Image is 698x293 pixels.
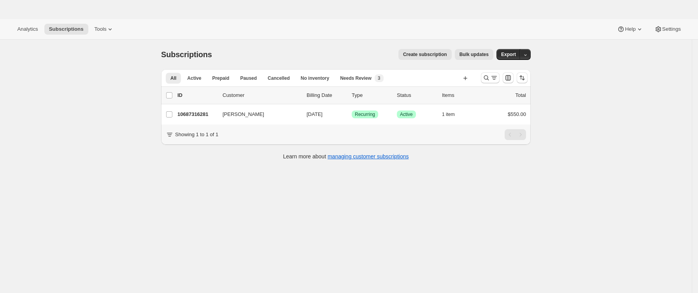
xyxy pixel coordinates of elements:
button: Export [496,49,521,60]
p: 10687316281 [177,111,216,118]
button: Bulk updates [455,49,493,60]
p: Showing 1 to 1 of 1 [175,131,218,139]
span: Bulk updates [459,51,489,58]
button: Analytics [12,24,42,35]
div: Type [352,91,391,99]
button: Subscriptions [44,24,88,35]
span: Active [187,75,201,81]
span: $550.00 [508,111,526,117]
span: Tools [94,26,106,32]
span: Create subscription [403,51,447,58]
span: 3 [378,75,381,81]
button: Settings [650,24,686,35]
span: Help [625,26,635,32]
p: Billing Date [307,91,345,99]
button: Crear vista nueva [459,73,472,84]
span: Needs Review [340,75,372,81]
span: Prepaid [212,75,229,81]
button: [PERSON_NAME] [218,108,296,121]
div: IDCustomerBilling DateTypeStatusItemsTotal [177,91,526,99]
span: Export [501,51,516,58]
span: No inventory [301,75,329,81]
p: Status [397,91,436,99]
span: Subscriptions [49,26,83,32]
span: Recurring [355,111,375,118]
span: 1 item [442,111,455,118]
button: 1 item [442,109,463,120]
p: Total [516,91,526,99]
span: Cancelled [268,75,290,81]
button: Tools [89,24,119,35]
span: All [170,75,176,81]
button: Personalizar el orden y la visibilidad de las columnas de la tabla [503,72,514,83]
span: Paused [240,75,257,81]
a: managing customer subscriptions [328,153,409,160]
div: Items [442,91,481,99]
nav: Paginación [505,129,526,140]
button: Create subscription [398,49,452,60]
span: Settings [662,26,681,32]
button: Buscar y filtrar resultados [481,72,500,83]
div: 10687316281[PERSON_NAME][DATE]LogradoRecurringLogradoActive1 item$550.00 [177,109,526,120]
span: Subscriptions [161,50,212,59]
p: Customer [223,91,300,99]
p: Learn more about [283,153,409,160]
span: Analytics [17,26,38,32]
span: [PERSON_NAME] [223,111,264,118]
p: ID [177,91,216,99]
span: Active [400,111,413,118]
span: [DATE] [307,111,323,117]
button: Ordenar los resultados [517,72,528,83]
button: Help [612,24,648,35]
